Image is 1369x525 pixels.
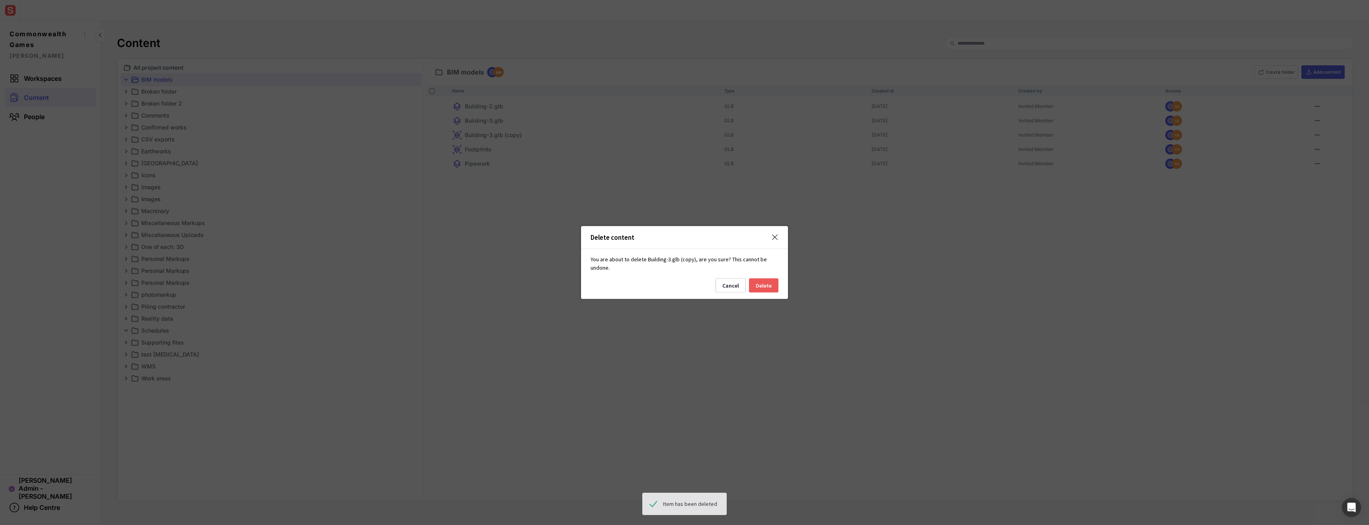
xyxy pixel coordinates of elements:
[716,278,746,293] button: Cancel
[591,255,778,278] div: You are about to delete Building-3.glb (copy), are you sure? This cannot be undone.
[663,499,717,509] div: Item has been deleted
[591,234,762,241] div: Delete content
[749,278,778,293] button: Delete
[771,234,778,241] img: icon-outline__close-thin.svg
[1342,498,1361,517] div: Open Intercom Messenger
